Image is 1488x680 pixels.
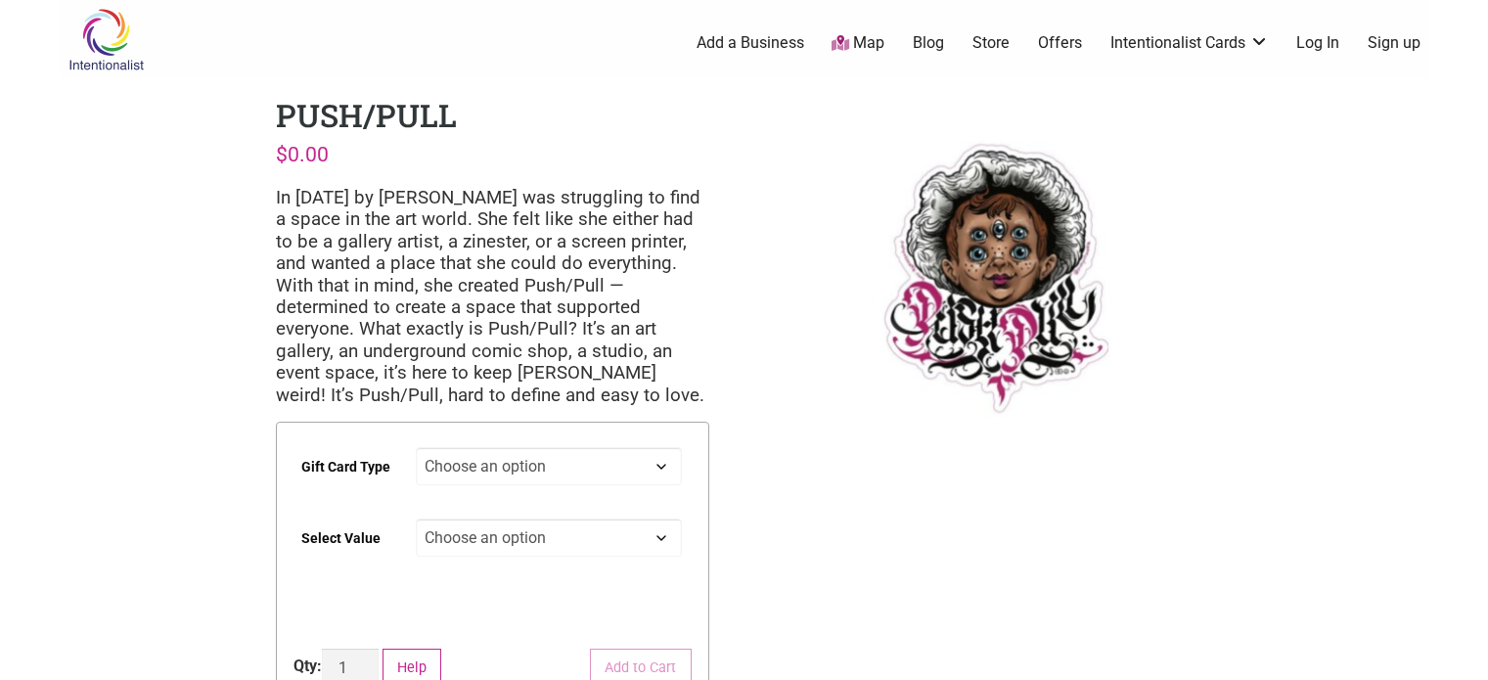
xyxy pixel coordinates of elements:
a: Intentionalist Cards [1110,32,1269,54]
span: In [DATE] by [PERSON_NAME] was struggling to find a space in the art world. She felt like she eit... [276,187,704,406]
img: Push/Pull Gift Certificates [779,94,1212,464]
a: Map [832,32,884,55]
bdi: 0.00 [276,142,329,166]
label: Gift Card Type [301,445,390,489]
a: Offers [1038,32,1082,54]
a: Sign up [1368,32,1420,54]
label: Select Value [301,517,381,561]
span: $ [276,142,288,166]
div: Qty: [293,655,322,678]
a: Blog [913,32,944,54]
a: Log In [1296,32,1339,54]
img: Intentionalist [60,8,153,71]
a: Add a Business [697,32,804,54]
h1: Push/Pull [276,94,457,136]
a: Store [972,32,1010,54]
